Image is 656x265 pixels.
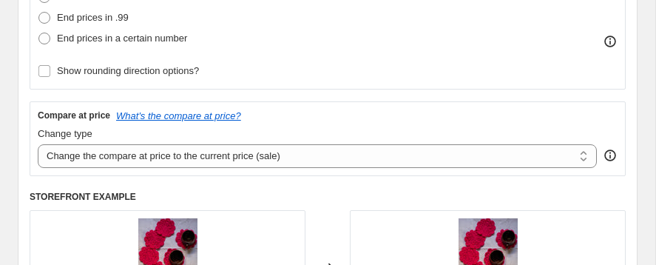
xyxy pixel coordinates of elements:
h6: STOREFRONT EXAMPLE [30,191,626,203]
button: What's the compare at price? [116,110,241,121]
h3: Compare at price [38,110,110,121]
span: Show rounding direction options? [57,65,199,76]
div: help [603,148,618,163]
span: End prices in a certain number [57,33,187,44]
span: Change type [38,128,92,139]
span: End prices in .99 [57,12,129,23]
